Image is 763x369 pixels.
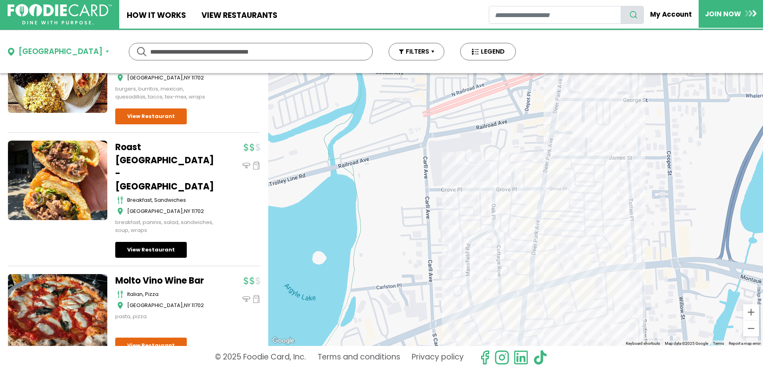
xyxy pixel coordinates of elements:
p: © 2025 Foodie Card, Inc. [215,350,306,365]
img: linkedin.svg [513,350,529,365]
a: Molto Vino Wine Bar [115,274,215,287]
img: map_icon.svg [117,74,123,82]
svg: check us out on facebook [477,350,492,365]
div: [GEOGRAPHIC_DATA] [18,46,103,58]
button: [GEOGRAPHIC_DATA] [8,46,109,58]
div: burgers, burritos, mexican, quesadillas, tacos, tex-mex, wraps [115,85,215,100]
a: My Account [644,6,699,23]
img: dinein_icon.svg [242,295,250,303]
button: Zoom in [743,304,759,320]
a: Terms and conditions [318,350,400,365]
span: NY [184,74,190,81]
span: 11702 [192,301,204,309]
span: [GEOGRAPHIC_DATA] [127,74,183,81]
span: 11702 [192,74,204,81]
img: Google [270,336,296,346]
div: pasta, pizza [115,313,215,321]
div: breakfast, paninis, salad, sandwiches, soup, wraps [115,218,215,234]
a: View Restaurant [115,338,187,354]
button: FILTERS [389,43,444,60]
div: , [127,301,215,309]
a: View Restaurant [115,242,187,258]
img: tiktok.svg [533,350,548,365]
img: dinein_icon.svg [242,162,250,170]
span: NY [184,207,190,215]
button: Keyboard shortcuts [626,341,660,346]
button: Zoom out [743,321,759,336]
button: search [621,6,644,24]
img: map_icon.svg [117,301,123,309]
div: breakfast, sandwiches [127,196,215,204]
div: italian, pizza [127,290,215,298]
a: Report a map error [729,341,761,346]
a: Roast [GEOGRAPHIC_DATA] - [GEOGRAPHIC_DATA] [115,141,215,193]
button: LEGEND [460,43,516,60]
span: [GEOGRAPHIC_DATA] [127,207,183,215]
div: , [127,74,215,82]
input: restaurant search [489,6,621,24]
img: map_icon.svg [117,207,123,215]
span: Map data ©2025 Google [665,341,708,346]
a: Terms [713,341,724,346]
a: Privacy policy [412,350,464,365]
span: NY [184,301,190,309]
img: pickup_icon.svg [252,162,260,170]
span: [GEOGRAPHIC_DATA] [127,301,183,309]
a: View Restaurant [115,108,187,124]
a: Open this area in Google Maps (opens a new window) [270,336,296,346]
img: FoodieCard; Eat, Drink, Save, Donate [8,4,112,25]
span: 11702 [192,207,204,215]
img: pickup_icon.svg [252,295,260,303]
div: , [127,207,215,215]
img: cutlery_icon.svg [117,290,123,298]
img: cutlery_icon.svg [117,196,123,204]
